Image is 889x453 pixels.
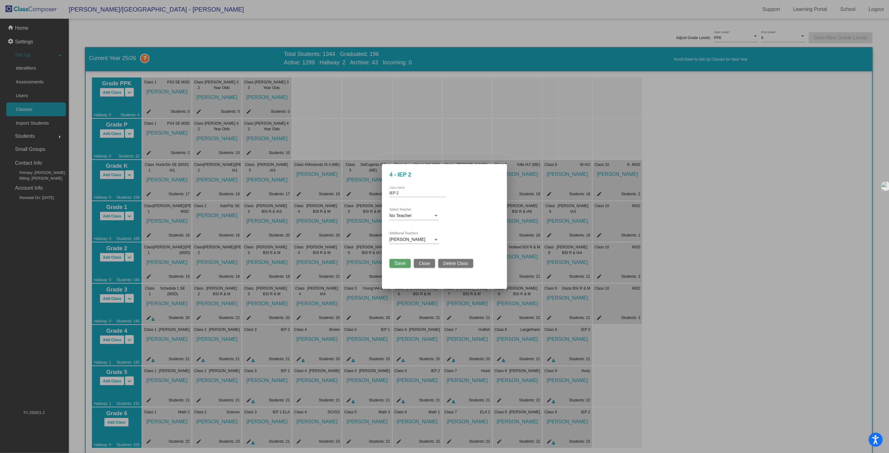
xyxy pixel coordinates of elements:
[389,172,500,178] h3: 4 - IEP 2
[419,261,430,266] span: Close
[389,213,412,218] span: No Teacher
[438,259,473,268] button: Delete Class
[443,261,468,266] span: Delete Class
[389,259,411,268] button: Save
[394,261,406,266] span: Save
[414,259,435,268] button: Close
[389,237,425,242] span: [PERSON_NAME]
